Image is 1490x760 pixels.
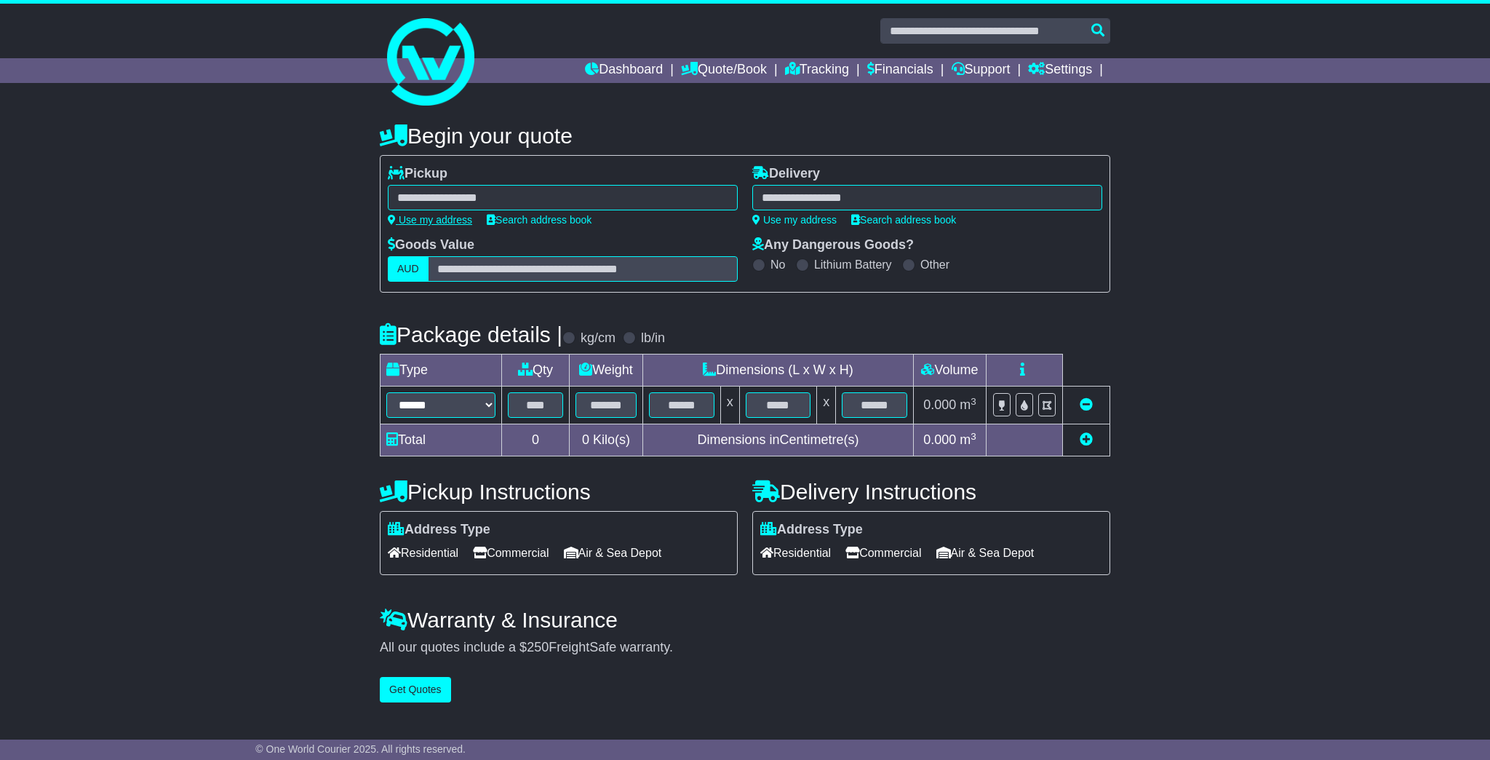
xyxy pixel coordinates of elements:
a: Search address book [851,214,956,226]
span: m [960,432,976,447]
td: Weight [570,355,643,387]
span: Residential [760,542,831,564]
td: Dimensions in Centimetre(s) [642,424,913,456]
td: Qty [502,355,570,387]
td: 0 [502,424,570,456]
span: Air & Sea Depot [564,542,662,564]
a: Settings [1028,58,1092,83]
td: Volume [913,355,986,387]
sup: 3 [971,396,976,407]
span: © One World Courier 2025. All rights reserved. [255,743,466,755]
span: Air & Sea Depot [936,542,1035,564]
h4: Package details | [380,322,562,347]
label: Other [920,258,949,272]
h4: Delivery Instructions [752,480,1110,504]
label: lb/in [641,330,665,347]
label: kg/cm [581,330,615,347]
a: Financials [867,58,933,83]
a: Add new item [1080,432,1093,447]
label: AUD [388,256,429,282]
a: Quote/Book [681,58,767,83]
h4: Begin your quote [380,124,1110,148]
span: Commercial [845,542,921,564]
a: Use my address [388,214,472,226]
td: Dimensions (L x W x H) [642,355,913,387]
label: Pickup [388,166,447,182]
span: Residential [388,542,458,564]
h4: Pickup Instructions [380,480,738,504]
label: Lithium Battery [814,258,892,272]
label: Address Type [760,522,863,538]
label: No [770,258,785,272]
a: Search address book [487,214,591,226]
td: x [720,387,739,424]
h4: Warranty & Insurance [380,608,1110,632]
td: Type [381,355,502,387]
span: 0.000 [923,432,956,447]
label: Any Dangerous Goods? [752,237,914,253]
td: x [817,387,836,424]
label: Address Type [388,522,490,538]
span: Commercial [473,542,549,564]
div: All our quotes include a $ FreightSafe warranty. [380,640,1110,656]
button: Get Quotes [380,677,451,702]
a: Support [952,58,1011,83]
span: m [960,397,976,412]
a: Remove this item [1080,397,1093,412]
span: 0.000 [923,397,956,412]
span: 0 [582,432,589,447]
a: Tracking [785,58,849,83]
span: 250 [527,640,549,654]
td: Total [381,424,502,456]
label: Delivery [752,166,820,182]
sup: 3 [971,431,976,442]
td: Kilo(s) [570,424,643,456]
a: Use my address [752,214,837,226]
a: Dashboard [585,58,663,83]
label: Goods Value [388,237,474,253]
